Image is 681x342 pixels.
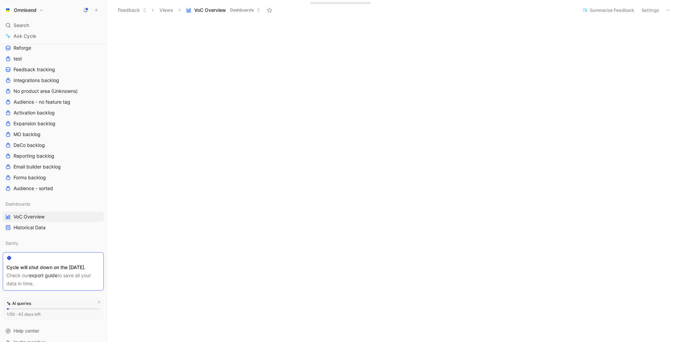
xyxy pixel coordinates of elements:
span: Feedback tracking [14,66,55,73]
span: Reporting backlog [14,153,54,159]
a: MO backlog [3,129,104,139]
span: Search [14,21,29,29]
a: Historical Data [3,222,104,233]
span: No product area (Unknowns) [14,88,78,95]
a: Audience - sorted [3,183,104,193]
a: Integrations backlog [3,75,104,85]
span: Help center [14,328,39,334]
span: Activation backlog [14,109,55,116]
a: Email builder backlog [3,162,104,172]
span: Dashboards [5,201,30,207]
span: Sanity [5,240,18,246]
span: Audience - no feature tag [14,99,70,105]
div: AI queries [7,300,31,307]
span: VoC Overview [14,213,45,220]
img: Omnisend [4,7,11,14]
span: Forms backlog [14,174,46,181]
span: Integrations backlog [14,77,59,84]
button: Feedback [115,5,150,15]
a: No product area (Unknowns) [3,86,104,96]
button: VoC OverviewDashboards [183,5,263,15]
div: Search [3,20,104,30]
div: Sanity [3,238,104,248]
h1: Omnisend [14,7,36,13]
a: DeCo backlog [3,140,104,150]
div: Dashboards [3,199,104,209]
span: Reforge [14,45,31,51]
button: OmnisendOmnisend [3,5,45,15]
span: VoC Overview [194,7,226,14]
button: Summarize Feedback [579,5,637,15]
button: Views [156,5,176,15]
span: Email builder backlog [14,163,61,170]
a: Ask Cycle [3,31,104,41]
a: VoC Overview [3,212,104,222]
a: Forms backlog [3,173,104,183]
span: Historical Data [14,224,46,231]
div: Help center [3,326,104,336]
span: MO backlog [14,131,41,138]
span: Ask Cycle [14,32,36,40]
span: Dashboards [230,7,254,14]
a: Feedback tracking [3,64,104,75]
span: test [14,55,22,62]
a: test [3,54,104,64]
span: Audience - sorted [14,185,53,192]
a: Audience - no feature tag [3,97,104,107]
div: Sanity [3,238,104,250]
a: Reporting backlog [3,151,104,161]
div: Cycle will shut down on the [DATE]. [6,263,100,271]
button: Settings [638,5,662,15]
div: DashboardsVoC OverviewHistorical Data [3,199,104,233]
div: 1/50 · 42 days left [7,311,41,318]
a: Activation backlog [3,108,104,118]
span: Expansion backlog [14,120,55,127]
a: export guide [29,272,57,278]
a: Reforge [3,43,104,53]
a: Expansion backlog [3,119,104,129]
div: Check our to save all your data in time. [6,271,100,288]
span: DeCo backlog [14,142,45,149]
